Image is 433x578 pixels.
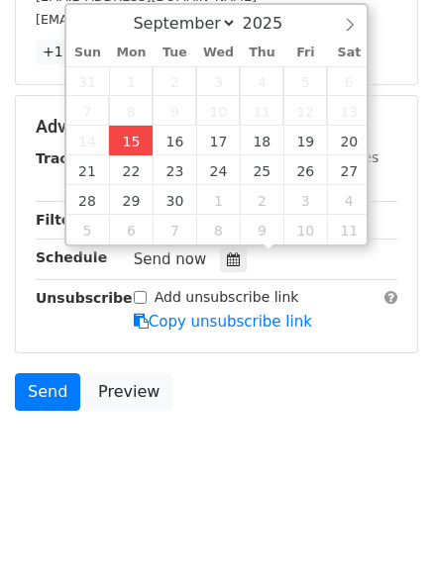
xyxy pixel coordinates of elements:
span: September 1, 2025 [109,66,153,96]
span: September 11, 2025 [240,96,283,126]
a: +17 more [36,40,119,64]
span: September 14, 2025 [66,126,110,155]
span: September 2, 2025 [153,66,196,96]
span: September 6, 2025 [327,66,371,96]
span: Mon [109,47,153,59]
span: September 21, 2025 [66,155,110,185]
span: Send now [134,250,207,268]
span: October 4, 2025 [327,185,371,215]
span: September 29, 2025 [109,185,153,215]
span: October 7, 2025 [153,215,196,244]
span: October 11, 2025 [327,215,371,244]
span: September 16, 2025 [153,126,196,155]
a: Send [15,373,80,411]
span: September 22, 2025 [109,155,153,185]
small: [EMAIL_ADDRESS][PERSON_NAME][DOMAIN_NAME] [36,12,362,27]
span: Thu [240,47,283,59]
h5: Advanced [36,116,397,138]
span: October 9, 2025 [240,215,283,244]
span: October 8, 2025 [196,215,240,244]
span: Fri [283,47,327,59]
span: October 3, 2025 [283,185,327,215]
strong: Schedule [36,249,107,265]
span: September 13, 2025 [327,96,371,126]
span: October 5, 2025 [66,215,110,244]
span: September 12, 2025 [283,96,327,126]
a: Preview [85,373,172,411]
span: October 1, 2025 [196,185,240,215]
a: Copy unsubscribe link [134,313,312,331]
span: Sat [327,47,371,59]
span: September 5, 2025 [283,66,327,96]
iframe: Chat Widget [334,483,433,578]
span: October 10, 2025 [283,215,327,244]
span: September 9, 2025 [153,96,196,126]
span: September 4, 2025 [240,66,283,96]
strong: Tracking [36,150,102,166]
span: September 26, 2025 [283,155,327,185]
strong: Filters [36,212,86,228]
span: October 2, 2025 [240,185,283,215]
span: September 20, 2025 [327,126,371,155]
span: Sun [66,47,110,59]
span: September 10, 2025 [196,96,240,126]
span: September 8, 2025 [109,96,153,126]
span: September 18, 2025 [240,126,283,155]
span: October 6, 2025 [109,215,153,244]
span: September 7, 2025 [66,96,110,126]
label: Add unsubscribe link [155,287,299,308]
input: Year [237,14,308,33]
span: September 15, 2025 [109,126,153,155]
span: September 27, 2025 [327,155,371,185]
span: September 3, 2025 [196,66,240,96]
span: September 17, 2025 [196,126,240,155]
span: August 31, 2025 [66,66,110,96]
strong: Unsubscribe [36,290,133,306]
span: Wed [196,47,240,59]
span: September 24, 2025 [196,155,240,185]
span: September 25, 2025 [240,155,283,185]
span: September 19, 2025 [283,126,327,155]
span: September 23, 2025 [153,155,196,185]
span: September 30, 2025 [153,185,196,215]
span: September 28, 2025 [66,185,110,215]
span: Tue [153,47,196,59]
